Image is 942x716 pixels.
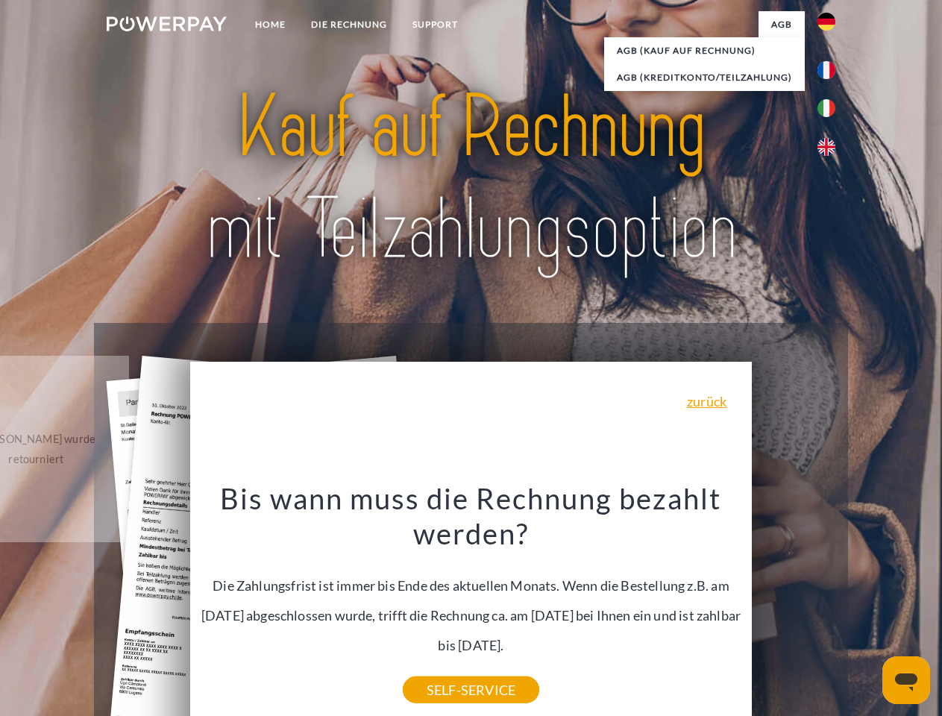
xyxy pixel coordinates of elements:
[403,676,539,703] a: SELF-SERVICE
[242,11,298,38] a: Home
[400,11,471,38] a: SUPPORT
[107,16,227,31] img: logo-powerpay-white.svg
[604,64,805,91] a: AGB (Kreditkonto/Teilzahlung)
[817,61,835,79] img: fr
[604,37,805,64] a: AGB (Kauf auf Rechnung)
[199,480,744,690] div: Die Zahlungsfrist ist immer bis Ende des aktuellen Monats. Wenn die Bestellung z.B. am [DATE] abg...
[687,395,726,408] a: zurück
[817,138,835,156] img: en
[298,11,400,38] a: DIE RECHNUNG
[817,13,835,31] img: de
[817,99,835,117] img: it
[759,11,805,38] a: agb
[142,72,800,286] img: title-powerpay_de.svg
[199,480,744,552] h3: Bis wann muss die Rechnung bezahlt werden?
[882,656,930,704] iframe: Schaltfläche zum Öffnen des Messaging-Fensters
